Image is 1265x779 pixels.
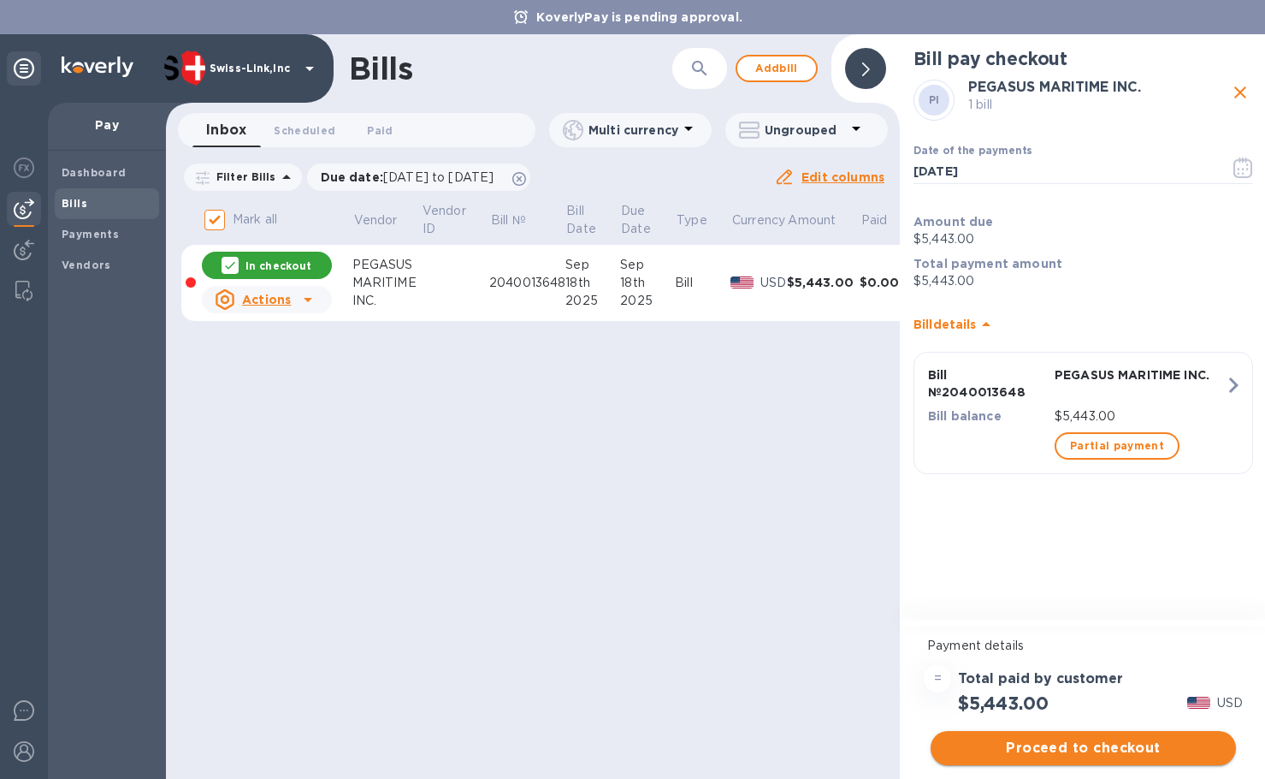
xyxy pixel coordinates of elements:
[677,211,730,229] span: Type
[788,211,858,229] span: Amount
[210,169,276,184] p: Filter Bills
[233,211,277,229] p: Mark all
[352,256,421,274] div: PEGASUS
[565,274,620,292] div: 18th
[7,51,41,86] div: Unpin categories
[622,202,674,238] span: Due Date
[928,407,1048,425] p: Bill balance
[913,272,1253,290] p: $5,443.00
[245,259,311,273] p: In checkout
[913,215,994,229] b: Amount due
[489,274,565,292] div: 2040013648
[620,292,675,310] div: 2025
[1227,80,1253,105] button: close
[927,637,1239,655] p: Payment details
[567,202,619,238] span: Bill Date
[565,292,620,310] div: 2025
[210,62,295,74] p: Swiss-Link,Inc
[62,259,111,271] b: Vendors
[860,274,911,291] div: $0.00
[760,274,787,292] p: USD
[491,211,548,229] span: Bill №
[958,693,1048,714] h2: $5,443.00
[307,164,531,191] div: Due date:[DATE] to [DATE]
[736,55,818,82] button: Addbill
[913,230,1253,248] p: $5,443.00
[206,118,246,142] span: Inbox
[349,51,412,86] h1: Bills
[491,211,526,229] p: Bill №
[622,202,652,238] p: Due Date
[567,202,597,238] p: Bill Date
[62,116,152,134] p: Pay
[321,169,503,186] p: Due date :
[751,58,802,79] span: Add bill
[788,211,836,229] p: Amount
[968,96,1227,114] p: 1 bill
[367,122,393,140] span: Paid
[968,79,1141,95] b: PEGASUS MARITIME INC.
[1055,366,1225,384] p: PEGASUS MARITIME INC.
[732,211,785,229] p: Currency
[1055,432,1179,460] button: Partial payment
[1055,407,1225,425] p: $5,443.00
[928,366,1048,401] p: Bill № 2040013648
[913,318,976,331] b: Bill details
[352,292,421,310] div: INC.
[274,122,335,140] span: Scheduled
[913,297,1253,352] div: Billdetails
[423,202,466,238] p: Vendor ID
[730,277,754,288] img: USD
[353,211,397,229] p: Vendor
[677,211,707,229] p: Type
[14,158,34,178] img: Foreign exchange
[860,211,909,229] span: Paid
[565,256,620,274] div: Sep
[913,48,1253,69] h2: Bill pay checkout
[423,202,488,238] span: Vendor ID
[352,274,421,292] div: MARITIME
[528,9,751,26] p: KoverlyPay is pending approval.
[787,274,860,291] div: $5,443.00
[242,293,291,306] u: Actions
[62,197,87,210] b: Bills
[62,228,119,241] b: Payments
[765,122,846,139] p: Ungrouped
[62,56,133,77] img: Logo
[620,274,675,292] div: 18th
[958,671,1123,687] h3: Total paid by customer
[675,274,730,292] div: Bill
[1217,694,1243,712] p: USD
[944,738,1222,758] span: Proceed to checkout
[620,256,675,274] div: Sep
[801,170,884,184] u: Edit columns
[588,122,678,139] p: Multi currency
[383,170,494,184] span: [DATE] to [DATE]
[924,665,951,693] div: =
[860,211,887,229] p: Paid
[913,352,1253,474] button: Bill №2040013648PEGASUS MARITIME INC.Bill balance$5,443.00Partial payment
[1187,697,1210,709] img: USD
[929,93,940,106] b: PI
[1070,436,1164,456] span: Partial payment
[913,257,1062,271] b: Total payment amount
[62,166,127,179] b: Dashboard
[913,146,1032,157] label: Date of the payments
[931,731,1236,765] button: Proceed to checkout
[353,211,419,229] span: Vendor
